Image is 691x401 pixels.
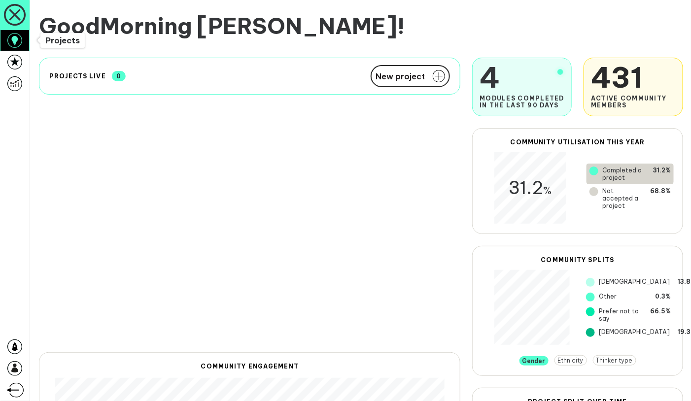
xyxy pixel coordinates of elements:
span: 31.2% [653,167,671,181]
span: Modules completed in the last 90 days [480,95,564,109]
span: Prefer not to say [599,307,642,322]
span: 0.3% [655,293,671,301]
h2: Community Splits [482,256,674,264]
span: 68.8% [650,187,671,209]
h2: Projects live [49,72,106,80]
button: Thinker type [593,355,636,366]
span: [DEMOGRAPHIC_DATA] [599,328,670,337]
span: 66.5% [650,307,671,322]
button: Gender [519,356,549,366]
button: New project [371,65,450,87]
button: Ethnicity [554,355,587,366]
span: [DEMOGRAPHIC_DATA] [599,278,670,287]
span: % [544,184,552,197]
h2: Community Engagement [55,363,444,370]
span: 4 [480,60,564,95]
h2: Community Utilisation this year [482,138,674,146]
span: 31.2 [509,176,552,199]
span: 431 [591,60,676,95]
span: Other [599,293,617,301]
span: Not accepted a project [602,187,642,209]
span: New project [376,72,425,80]
span: 0 [112,71,126,81]
span: Projects [45,35,80,45]
span: [PERSON_NAME] ! [197,12,405,40]
span: Completed a project [602,167,645,181]
span: Active Community Members [591,95,676,109]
